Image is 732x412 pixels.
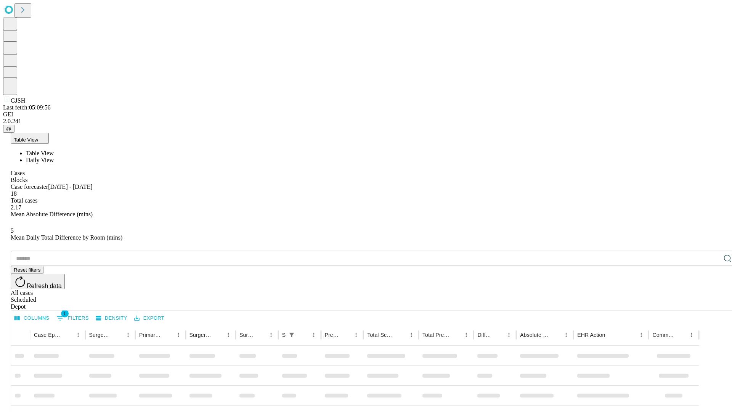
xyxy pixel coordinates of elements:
button: Menu [223,330,234,340]
span: 5 [11,227,14,234]
button: Sort [493,330,504,340]
span: Table View [14,137,38,143]
span: Table View [26,150,54,156]
button: Refresh data [11,274,65,289]
div: Absolute Difference [520,332,549,338]
button: Menu [308,330,319,340]
span: Last fetch: 05:09:56 [3,104,51,111]
span: Mean Daily Total Difference by Room (mins) [11,234,122,241]
span: Refresh data [27,283,62,289]
span: 2.17 [11,204,21,211]
button: Show filters [286,330,297,340]
button: Sort [550,330,561,340]
button: Select columns [13,312,51,324]
div: GEI [3,111,729,118]
span: 1 [61,310,69,317]
span: Total cases [11,197,37,204]
div: Scheduled In Room Duration [282,332,286,338]
span: Mean Absolute Difference (mins) [11,211,93,217]
div: Total Scheduled Duration [367,332,395,338]
button: Sort [340,330,351,340]
div: Comments [652,332,674,338]
div: Total Predicted Duration [422,332,450,338]
button: Menu [351,330,361,340]
button: Sort [212,330,223,340]
div: Difference [477,332,492,338]
button: Menu [73,330,83,340]
div: 2.0.241 [3,118,729,125]
button: Export [132,312,166,324]
button: Menu [123,330,133,340]
button: Show filters [55,312,91,324]
div: Case Epic Id [34,332,61,338]
button: Density [94,312,129,324]
button: Sort [676,330,686,340]
span: Case forecaster [11,183,48,190]
button: Menu [461,330,472,340]
button: @ [3,125,14,133]
button: Sort [62,330,73,340]
span: Reset filters [14,267,40,273]
div: Surgery Name [189,332,212,338]
div: Primary Service [139,332,161,338]
button: Sort [162,330,173,340]
button: Menu [173,330,184,340]
button: Menu [686,330,697,340]
div: Predicted In Room Duration [325,332,340,338]
button: Menu [636,330,647,340]
button: Menu [406,330,417,340]
button: Sort [255,330,266,340]
button: Sort [450,330,461,340]
span: [DATE] - [DATE] [48,183,92,190]
button: Reset filters [11,266,43,274]
button: Sort [606,330,616,340]
button: Table View [11,133,49,144]
span: Daily View [26,157,54,163]
span: @ [6,126,11,132]
button: Sort [298,330,308,340]
div: EHR Action [577,332,605,338]
span: 18 [11,190,17,197]
button: Menu [266,330,276,340]
button: Sort [395,330,406,340]
div: Surgeon Name [89,332,111,338]
div: Surgery Date [239,332,254,338]
span: GJSH [11,97,25,104]
button: Sort [112,330,123,340]
button: Menu [504,330,514,340]
div: 1 active filter [286,330,297,340]
button: Menu [561,330,571,340]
